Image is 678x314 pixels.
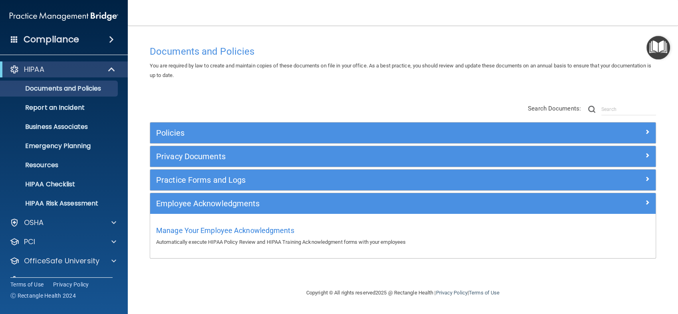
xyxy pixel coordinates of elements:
[53,280,89,288] a: Privacy Policy
[10,218,116,227] a: OSHA
[156,150,650,163] a: Privacy Documents
[528,105,581,112] span: Search Documents:
[24,275,54,285] p: Settings
[646,36,670,59] button: Open Resource Center
[156,197,650,210] a: Employee Acknowledgments
[24,237,35,247] p: PCI
[10,256,116,266] a: OfficeSafe University
[5,142,114,150] p: Emergency Planning
[156,128,523,137] h5: Policies
[601,103,656,115] input: Search
[10,65,116,74] a: HIPAA
[24,65,44,74] p: HIPAA
[5,104,114,112] p: Report an Incident
[257,280,549,306] div: Copyright © All rights reserved 2025 @ Rectangle Health | |
[588,106,595,113] img: ic-search.3b580494.png
[10,8,118,24] img: PMB logo
[10,237,116,247] a: PCI
[24,218,44,227] p: OSHA
[469,290,500,296] a: Terms of Use
[156,126,650,139] a: Policies
[156,152,523,161] h5: Privacy Documents
[156,199,523,208] h5: Employee Acknowledgments
[436,290,467,296] a: Privacy Policy
[156,228,294,234] a: Manage Your Employee Acknowledgments
[24,34,79,45] h4: Compliance
[156,226,294,235] span: Manage Your Employee Acknowledgments
[5,180,114,188] p: HIPAA Checklist
[10,280,44,288] a: Terms of Use
[5,123,114,131] p: Business Associates
[156,174,650,186] a: Practice Forms and Logs
[5,161,114,169] p: Resources
[24,256,99,266] p: OfficeSafe University
[10,292,76,300] span: Ⓒ Rectangle Health 2024
[10,275,116,285] a: Settings
[150,63,651,78] span: You are required by law to create and maintain copies of these documents on file in your office. ...
[156,176,523,184] h5: Practice Forms and Logs
[156,237,650,247] p: Automatically execute HIPAA Policy Review and HIPAA Training Acknowledgment forms with your emplo...
[5,199,114,207] p: HIPAA Risk Assessment
[5,85,114,93] p: Documents and Policies
[150,46,656,57] h4: Documents and Policies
